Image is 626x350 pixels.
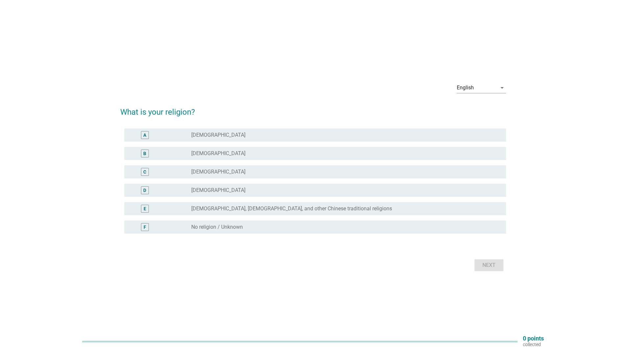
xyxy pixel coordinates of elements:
[143,131,146,138] div: A
[144,223,146,230] div: F
[191,224,243,230] label: No religion / Unknown
[143,168,146,175] div: C
[191,205,392,212] label: [DEMOGRAPHIC_DATA], [DEMOGRAPHIC_DATA], and other Chinese traditional religions
[523,336,544,341] p: 0 points
[191,150,245,157] label: [DEMOGRAPHIC_DATA]
[143,150,146,157] div: B
[457,85,474,91] div: English
[191,187,245,194] label: [DEMOGRAPHIC_DATA]
[498,84,506,92] i: arrow_drop_down
[143,187,146,194] div: D
[191,132,245,138] label: [DEMOGRAPHIC_DATA]
[523,341,544,347] p: collected
[144,205,146,212] div: E
[191,169,245,175] label: [DEMOGRAPHIC_DATA]
[120,100,506,118] h2: What is your religion?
